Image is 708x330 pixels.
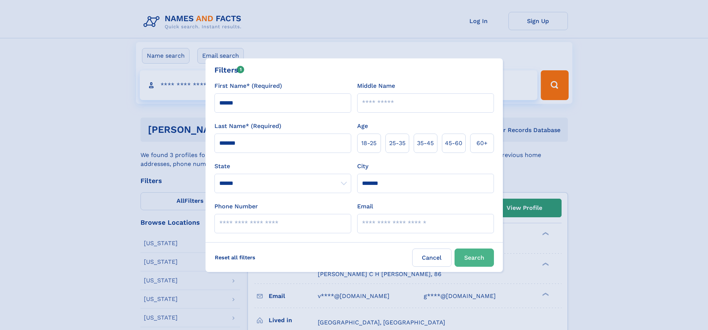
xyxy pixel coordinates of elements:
button: Search [455,249,494,267]
div: Filters [214,64,245,76]
span: 60+ [476,139,488,148]
label: Middle Name [357,81,395,90]
label: Phone Number [214,202,258,211]
span: 35‑45 [417,139,434,148]
label: State [214,162,351,171]
label: First Name* (Required) [214,81,282,90]
span: 45‑60 [445,139,462,148]
label: Cancel [412,249,452,267]
label: Reset all filters [210,249,260,266]
label: City [357,162,368,171]
span: 18‑25 [361,139,376,148]
label: Last Name* (Required) [214,122,281,131]
label: Age [357,122,368,131]
label: Email [357,202,373,211]
span: 25‑35 [389,139,405,148]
